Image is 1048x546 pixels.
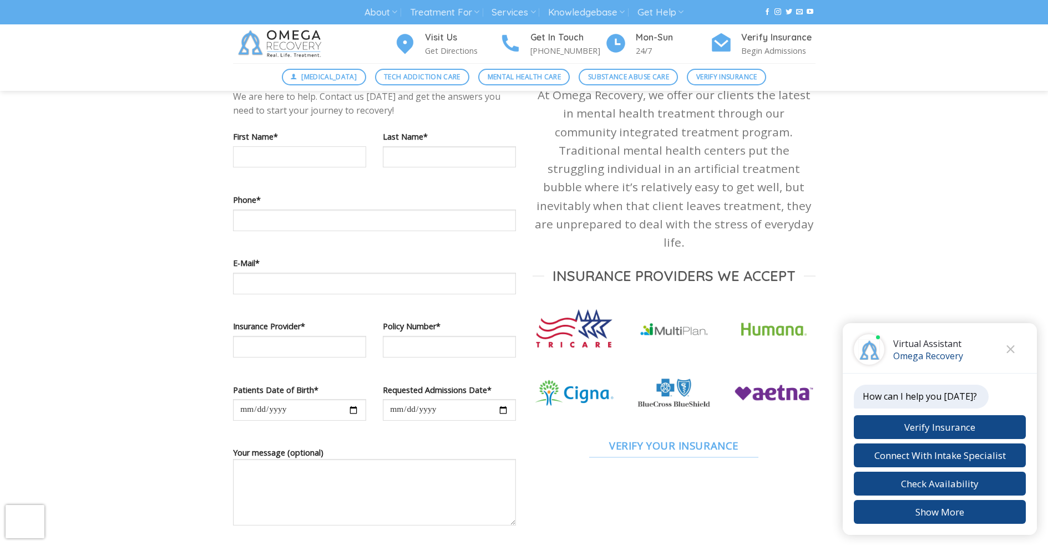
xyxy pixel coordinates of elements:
label: Requested Admissions Date* [383,384,516,396]
span: [MEDICAL_DATA] [301,72,357,82]
a: Visit Us Get Directions [394,30,499,58]
label: Last Name* [383,130,516,143]
p: Begin Admissions [741,44,816,57]
img: Omega Recovery [233,24,330,63]
h4: Visit Us [425,30,499,45]
span: Mental Health Care [488,72,561,82]
a: [MEDICAL_DATA] [282,69,366,85]
p: 24/7 [636,44,710,57]
a: Send us an email [796,8,803,16]
a: Follow on Instagram [774,8,781,16]
a: Follow on Facebook [764,8,771,16]
span: Insurance Providers we Accept [553,267,796,285]
a: Services [492,2,535,23]
h4: Verify Insurance [741,30,816,45]
a: Mental Health Care [478,69,570,85]
p: [PHONE_NUMBER] [530,44,605,57]
a: Follow on YouTube [807,8,813,16]
a: Substance Abuse Care [579,69,678,85]
a: Follow on Twitter [786,8,792,16]
span: Substance Abuse Care [588,72,669,82]
p: Get Directions [425,44,499,57]
span: Verify Your Insurance [609,437,738,453]
label: Patients Date of Birth* [233,384,366,396]
a: Verify Insurance [687,69,766,85]
label: Insurance Provider* [233,320,366,333]
label: Policy Number* [383,320,516,333]
a: Treatment For [410,2,479,23]
label: Phone* [233,193,516,206]
a: About [364,2,397,23]
p: At Omega Recovery, we offer our clients the latest in mental health treatment through our communi... [533,86,816,252]
label: Your message (optional) [233,446,516,533]
h4: Get In Touch [530,30,605,45]
textarea: Your message (optional) [233,459,516,525]
h4: Mon-Sun [636,30,710,45]
a: Get In Touch [PHONE_NUMBER] [499,30,605,58]
label: E-Mail* [233,257,516,269]
a: Knowledgebase [548,2,625,23]
span: Tech Addiction Care [384,72,460,82]
a: Tech Addiction Care [375,69,470,85]
label: First Name* [233,130,366,143]
a: Verify Insurance Begin Admissions [710,30,816,58]
span: Verify Insurance [696,72,757,82]
a: Verify Your Insurance [533,433,816,458]
p: We are here to help. Contact us [DATE] and get the answers you need to start your journey to reco... [233,90,516,118]
a: Get Help [637,2,684,23]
